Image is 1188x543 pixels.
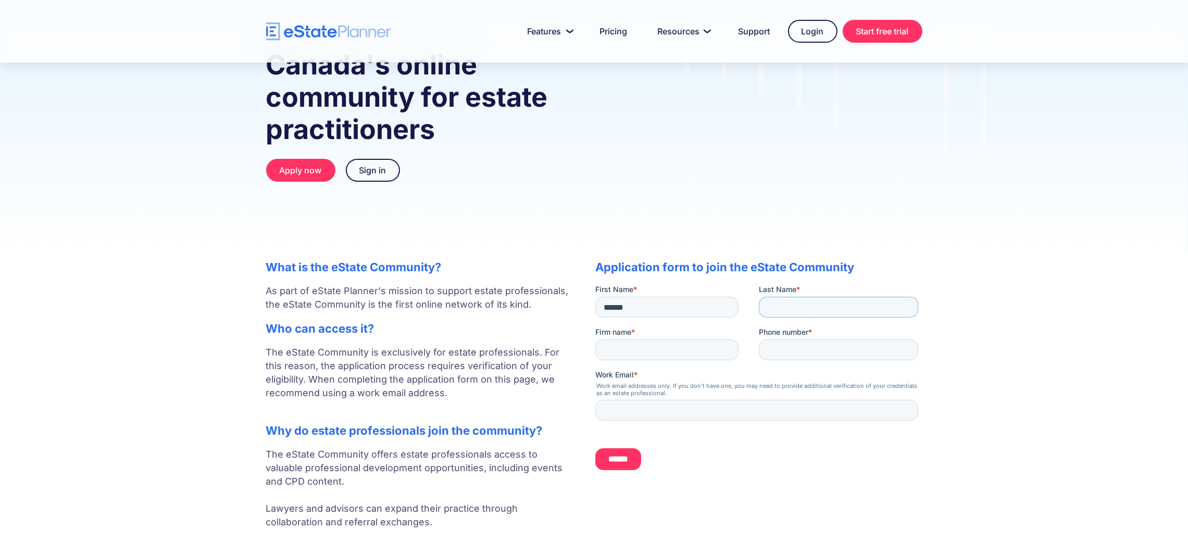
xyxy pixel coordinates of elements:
a: home [266,22,391,41]
a: Resources [645,21,721,42]
a: Login [788,20,837,43]
a: Pricing [587,21,640,42]
iframe: Form 0 [595,284,922,478]
h2: What is the eState Community? [266,260,574,274]
p: The eState Community is exclusively for estate professionals. For this reason, the application pr... [266,346,574,413]
h2: Application form to join the eState Community [595,260,922,274]
p: As part of eState Planner's mission to support estate professionals, the eState Community is the ... [266,284,574,311]
h2: Who can access it? [266,322,574,335]
a: Sign in [346,159,400,182]
h2: Why do estate professionals join the community? [266,424,574,437]
a: Apply now [266,159,335,182]
a: Support [726,21,783,42]
a: Features [515,21,582,42]
a: Start free trial [843,20,922,43]
strong: Canada's online community for estate practitioners [266,48,548,146]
